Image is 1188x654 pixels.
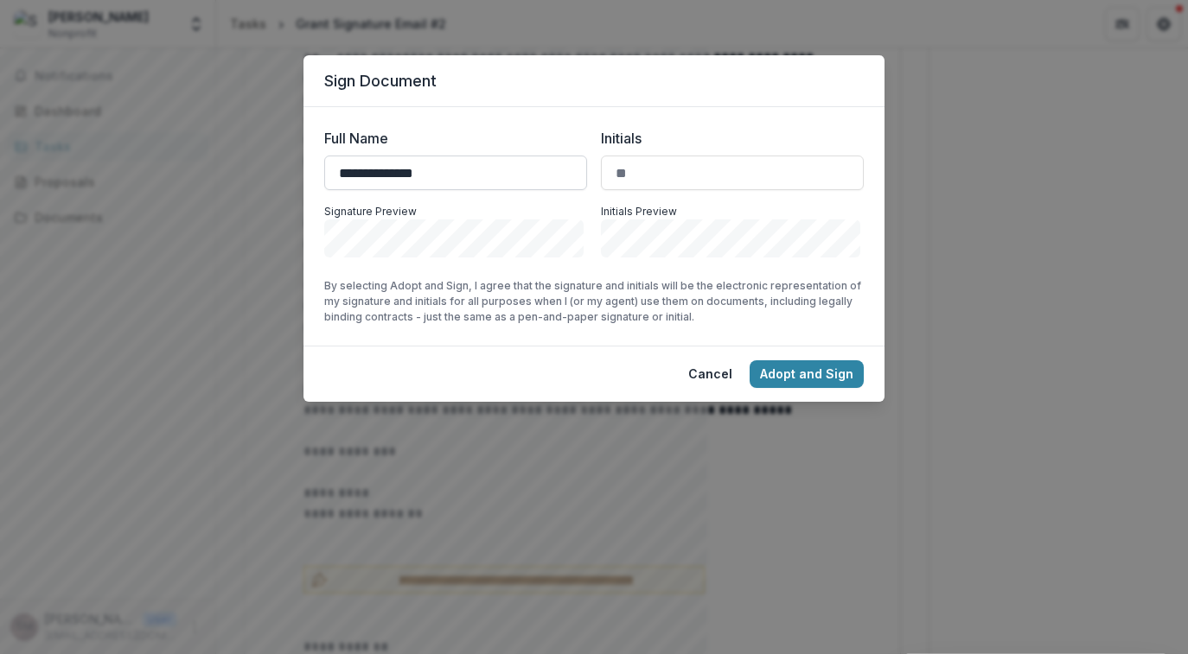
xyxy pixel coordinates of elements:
[324,204,587,219] p: Signature Preview
[601,128,853,149] label: Initials
[324,128,577,149] label: Full Name
[324,278,864,325] p: By selecting Adopt and Sign, I agree that the signature and initials will be the electronic repre...
[601,204,864,219] p: Initials Preview
[303,55,885,107] header: Sign Document
[750,360,864,388] button: Adopt and Sign
[678,360,743,388] button: Cancel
